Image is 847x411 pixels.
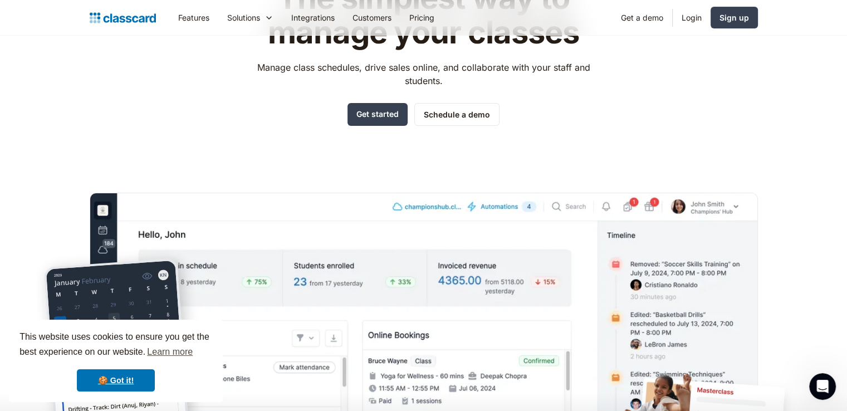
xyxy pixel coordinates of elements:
[227,12,260,23] div: Solutions
[347,103,408,126] a: Get started
[719,12,749,23] div: Sign up
[282,5,344,30] a: Integrations
[77,369,155,392] a: dismiss cookie message
[247,61,600,87] p: Manage class schedules, drive sales online, and collaborate with your staff and students.
[90,10,156,26] a: home
[145,344,194,360] a: learn more about cookies
[711,7,758,28] a: Sign up
[218,5,282,30] div: Solutions
[400,5,443,30] a: Pricing
[612,5,672,30] a: Get a demo
[169,5,218,30] a: Features
[809,373,836,400] iframe: Intercom live chat
[19,330,212,360] span: This website uses cookies to ensure you get the best experience on our website.
[414,103,500,126] a: Schedule a demo
[344,5,400,30] a: Customers
[9,320,223,402] div: cookieconsent
[673,5,711,30] a: Login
